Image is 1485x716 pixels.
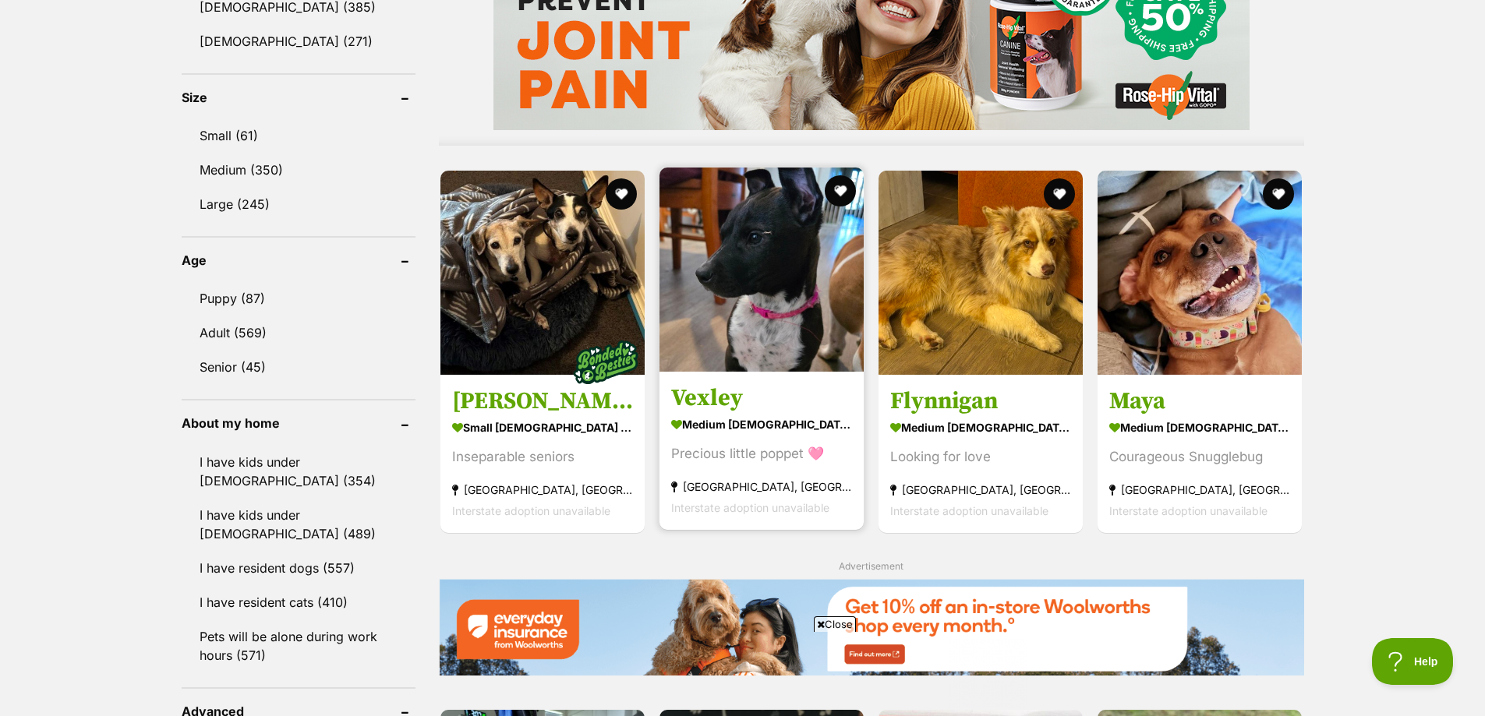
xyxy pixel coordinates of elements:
a: Large (245) [182,188,415,220]
strong: small [DEMOGRAPHIC_DATA] Dog [452,415,633,438]
img: Vexley - Australian Cattle Dog x Staffordshire Bull Terrier Dog [659,168,864,372]
h3: Vexley [671,383,852,412]
iframe: Help Scout Beacon - Open [1372,638,1454,685]
a: Small (61) [182,119,415,152]
header: Age [182,253,415,267]
a: Pets will be alone during work hours (571) [182,620,415,672]
a: I have kids under [DEMOGRAPHIC_DATA] (489) [182,499,415,550]
span: Interstate adoption unavailable [671,500,829,513]
header: Size [182,90,415,104]
strong: [GEOGRAPHIC_DATA], [GEOGRAPHIC_DATA] [452,478,633,499]
img: Ruby and Vincent Silvanus - Fox Terrier (Miniature) Dog [440,171,645,375]
iframe: Advertisement [459,638,1027,708]
img: Flynnigan - Australian Shepherd Dog [879,171,1083,375]
a: Adult (569) [182,316,415,349]
a: [DEMOGRAPHIC_DATA] (271) [182,25,415,58]
span: Interstate adoption unavailable [1109,503,1268,517]
span: Interstate adoption unavailable [452,503,610,517]
strong: medium [DEMOGRAPHIC_DATA] Dog [1109,415,1290,438]
a: Vexley medium [DEMOGRAPHIC_DATA] Dog Precious little poppet 🩷 [GEOGRAPHIC_DATA], [GEOGRAPHIC_DATA... [659,371,864,529]
header: About my home [182,416,415,430]
a: Puppy (87) [182,282,415,315]
a: I have resident dogs (557) [182,552,415,584]
button: favourite [825,175,856,206]
h3: Flynnigan [890,386,1071,415]
a: [PERSON_NAME] and [PERSON_NAME] small [DEMOGRAPHIC_DATA] Dog Inseparable seniors [GEOGRAPHIC_DATA... [440,374,645,532]
strong: [GEOGRAPHIC_DATA], [GEOGRAPHIC_DATA] [671,475,852,496]
img: bonded besties [567,323,645,400]
strong: medium [DEMOGRAPHIC_DATA] Dog [671,412,852,435]
div: Precious little poppet 🩷 [671,443,852,464]
div: Inseparable seniors [452,446,633,467]
h3: Maya [1109,386,1290,415]
img: Maya - Staffordshire Bull Terrier Dog [1098,171,1302,375]
h3: [PERSON_NAME] and [PERSON_NAME] [452,386,633,415]
a: Flynnigan medium [DEMOGRAPHIC_DATA] Dog Looking for love [GEOGRAPHIC_DATA], [GEOGRAPHIC_DATA] Int... [879,374,1083,532]
div: Looking for love [890,446,1071,467]
a: Senior (45) [182,351,415,383]
a: Maya medium [DEMOGRAPHIC_DATA] Dog Courageous Snugglebug [GEOGRAPHIC_DATA], [GEOGRAPHIC_DATA] Int... [1098,374,1302,532]
button: favourite [1264,178,1295,210]
a: I have resident cats (410) [182,586,415,619]
div: Courageous Snugglebug [1109,446,1290,467]
button: favourite [1044,178,1075,210]
span: Close [814,616,856,632]
strong: medium [DEMOGRAPHIC_DATA] Dog [890,415,1071,438]
img: Everyday Insurance promotional banner [439,579,1304,675]
span: Interstate adoption unavailable [890,503,1048,517]
a: Medium (350) [182,153,415,186]
a: Everyday Insurance promotional banner [439,579,1304,678]
span: Advertisement [839,560,903,572]
a: I have kids under [DEMOGRAPHIC_DATA] (354) [182,446,415,497]
button: favourite [606,178,637,210]
strong: [GEOGRAPHIC_DATA], [GEOGRAPHIC_DATA] [1109,478,1290,499]
strong: [GEOGRAPHIC_DATA], [GEOGRAPHIC_DATA] [890,478,1071,499]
